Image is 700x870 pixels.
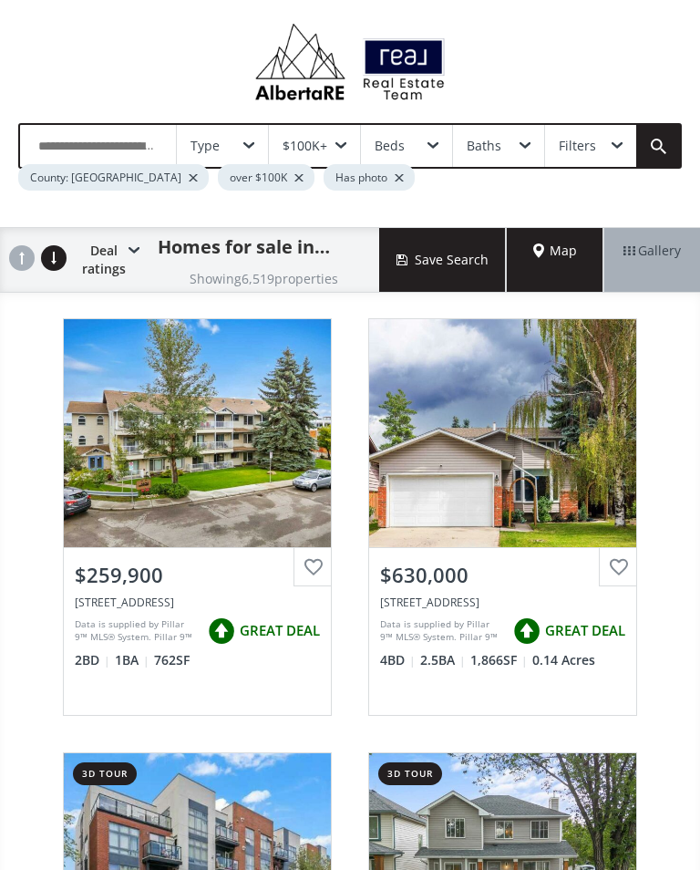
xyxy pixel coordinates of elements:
div: Baths [467,140,501,152]
button: Save Search [379,228,507,292]
div: Data is supplied by Pillar 9™ MLS® System. Pillar 9™ is the owner of the copyright in its MLS® Sy... [380,617,504,645]
div: $630,000 [380,561,625,589]
span: 2 BD [75,651,110,669]
h1: Homes for sale in [GEOGRAPHIC_DATA] [158,234,334,260]
div: View Photos & Details [437,424,569,442]
div: Type [190,140,220,152]
div: View Photos & Details [132,424,263,442]
span: Map [533,242,577,260]
span: 0.14 Acres [532,651,595,669]
span: 4 BD [380,651,416,669]
div: Gallery [603,228,700,292]
span: 1 BA [115,651,149,669]
div: $100K+ [283,140,327,152]
div: over $100K [218,164,314,191]
div: 36 Deermeade Road, Calgary, AB T2J 5Z5 [380,595,625,610]
div: Has photo [324,164,415,191]
img: Logo [246,18,454,105]
img: rating icon [203,613,240,649]
span: 1,866 SF [470,651,528,669]
span: 762 SF [154,651,190,669]
img: rating icon [509,613,545,649]
h2: Showing 6,519 properties [190,272,338,285]
div: Beds [375,140,405,152]
div: $259,900 [75,561,320,589]
div: Filters [559,140,596,152]
span: 2.5 BA [420,651,466,669]
div: 3606 Erlton Court SW #105, Calgary, AB T2S 3A5 [75,595,320,610]
div: Data is supplied by Pillar 9™ MLS® System. Pillar 9™ is the owner of the copyright in its MLS® Sy... [75,617,199,645]
div: Deal ratings [73,228,139,292]
a: $259,900[STREET_ADDRESS]Data is supplied by Pillar 9™ MLS® System. Pillar 9™ is the owner of the ... [45,300,350,734]
span: Gallery [623,242,681,260]
div: Map [507,228,603,292]
a: $630,000[STREET_ADDRESS]Data is supplied by Pillar 9™ MLS® System. Pillar 9™ is the owner of the ... [350,300,655,734]
span: GREAT DEAL [545,621,625,640]
div: County: [GEOGRAPHIC_DATA] [18,164,209,191]
span: GREAT DEAL [240,621,320,640]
